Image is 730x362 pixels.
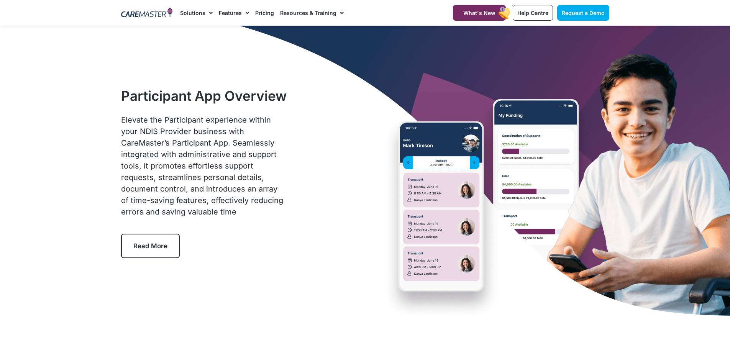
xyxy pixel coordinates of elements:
span: Elevate the Participant experience within your NDIS Provider business with CareMaster’s Participa... [121,115,283,216]
a: Read More [121,234,180,258]
h1: Participant App Overview [121,88,287,104]
a: Request a Demo [557,5,609,21]
a: What's New [453,5,506,21]
span: What's New [463,10,495,16]
a: Help Centre [513,5,553,21]
img: CareMaster Logo [121,7,173,19]
span: Request a Demo [562,10,605,16]
span: Read More [133,242,167,250]
span: Help Centre [517,10,548,16]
